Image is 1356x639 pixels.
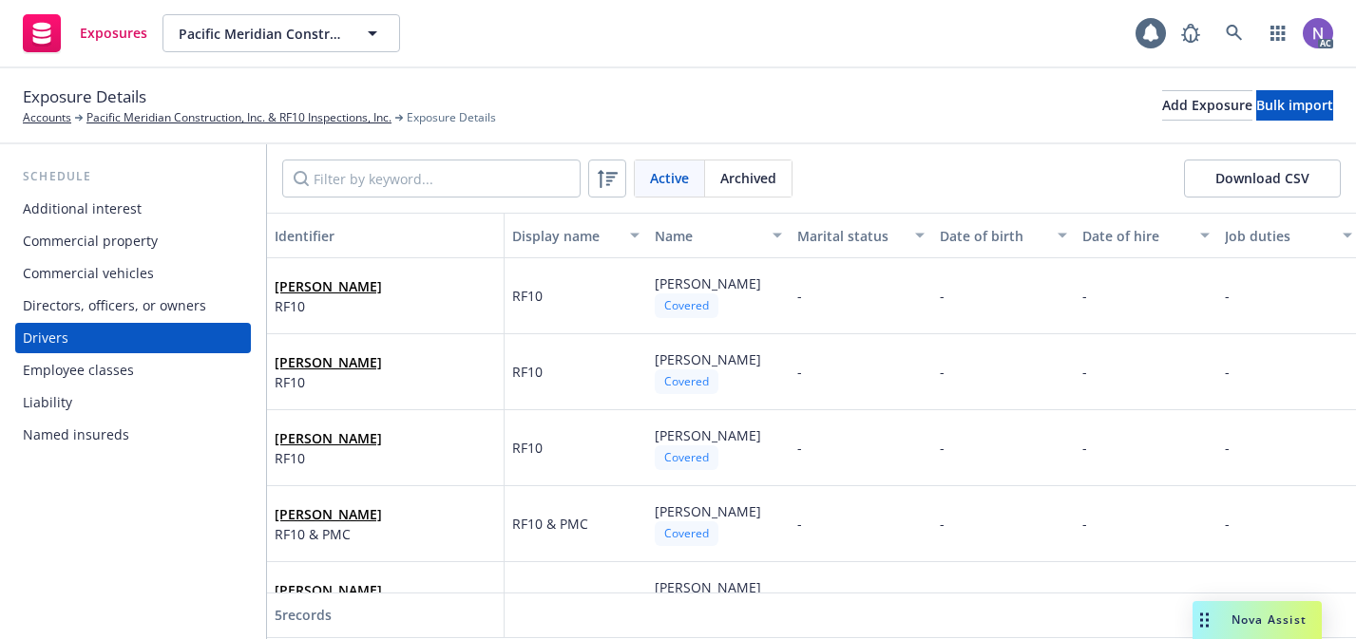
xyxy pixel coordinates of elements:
div: Date of hire [1082,226,1189,246]
div: Liability [23,387,72,418]
span: - [1225,515,1230,533]
div: Date of birth [940,226,1046,246]
span: RF10 [275,372,382,392]
div: Job duties [1225,226,1331,246]
div: Covered [655,521,718,545]
a: Drivers [15,323,251,353]
button: Add Exposure [1162,90,1252,121]
span: RF10 [512,362,543,382]
a: Exposures [15,7,155,60]
button: Display name [505,213,647,258]
div: Name [655,226,761,246]
span: - [1082,515,1087,533]
span: Exposure Details [23,85,146,109]
span: RF10 & PMC [275,524,382,544]
a: Commercial vehicles [15,258,251,289]
span: [PERSON_NAME] [655,274,761,292]
span: - [797,591,802,609]
span: - [1225,287,1230,305]
span: - [797,363,802,381]
button: Nova Assist [1193,601,1322,639]
a: Switch app [1259,14,1297,52]
span: 5 records [275,606,332,624]
input: Filter by keyword... [282,160,581,197]
div: Employee classes [23,355,134,385]
a: Directors, officers, or owners [15,291,251,321]
a: Named insureds [15,420,251,450]
span: - [1225,591,1230,609]
span: Nova Assist [1232,611,1307,628]
span: RF10 [512,438,543,458]
button: Name [647,213,790,258]
span: RF10 [512,286,543,306]
span: - [940,439,945,457]
div: Bulk import [1256,91,1333,120]
div: Named insureds [23,420,129,450]
div: Schedule [15,167,251,186]
div: Additional interest [23,194,142,224]
button: Bulk import [1256,90,1333,121]
div: Commercial property [23,226,158,256]
button: Pacific Meridian Construction, Inc. & RF10 Inspections, Inc. [162,14,400,52]
div: Add Exposure [1162,91,1252,120]
div: Drivers [23,323,68,353]
span: - [797,287,802,305]
div: Identifier [275,226,496,246]
a: Liability [15,387,251,418]
span: [PERSON_NAME] [655,578,761,596]
div: Directors, officers, or owners [23,291,206,321]
a: Pacific Meridian Construction, Inc. & RF10 Inspections, Inc. [86,109,392,126]
span: RF10 [275,448,382,468]
span: - [797,515,802,533]
span: [PERSON_NAME] [655,502,761,520]
button: Marital status [790,213,932,258]
div: Covered [655,293,718,317]
img: photo [1303,18,1333,48]
button: Date of birth [932,213,1075,258]
span: Exposures [80,26,147,41]
button: Identifier [267,213,505,258]
span: RF10 [275,296,382,316]
span: Pacific Meridian Construction, Inc. & RF10 Inspections, Inc. [179,24,343,44]
a: Search [1215,14,1253,52]
a: [PERSON_NAME] [275,429,382,447]
a: Accounts [23,109,71,126]
a: [PERSON_NAME] [275,505,382,523]
span: - [1225,439,1230,457]
span: RF10 & PMC [512,514,588,534]
span: [PERSON_NAME] [655,350,761,368]
span: - [940,287,945,305]
span: RF10 & PMC [512,590,588,610]
div: Covered [655,445,718,469]
a: Additional interest [15,194,251,224]
div: Drag to move [1193,601,1216,639]
div: Covered [655,369,718,393]
span: - [940,515,945,533]
span: [PERSON_NAME] [275,276,382,296]
span: [PERSON_NAME] [275,580,382,600]
span: - [940,591,945,609]
a: Commercial property [15,226,251,256]
span: - [1082,287,1087,305]
div: Commercial vehicles [23,258,154,289]
div: Display name [512,226,619,246]
a: [PERSON_NAME] [275,581,382,599]
span: - [940,363,945,381]
span: - [1082,439,1087,457]
span: [PERSON_NAME] [655,426,761,444]
div: Marital status [797,226,904,246]
span: Archived [720,168,776,188]
span: - [1082,363,1087,381]
button: Download CSV [1184,160,1341,197]
a: Report a Bug [1172,14,1210,52]
span: - [1082,591,1087,609]
a: [PERSON_NAME] [275,277,382,295]
button: Date of hire [1075,213,1217,258]
a: [PERSON_NAME] [275,353,382,371]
